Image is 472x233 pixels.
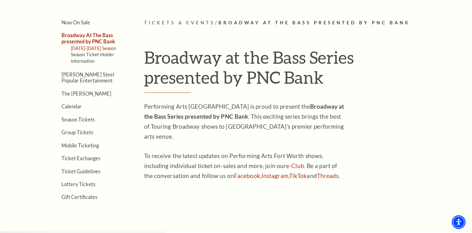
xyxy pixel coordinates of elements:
a: [PERSON_NAME] Steel Popular Entertainment [61,72,114,83]
a: e-Club [286,162,304,169]
a: Group Tickets [61,129,93,135]
span: Broadway At The Bass presented by PNC Bank [218,20,410,25]
a: Lottery Tickets [61,181,95,187]
a: Season Ticket Holder Information [71,52,114,63]
a: Calendar [61,103,82,109]
a: TikTok - open in a new tab [289,172,307,179]
a: Facebook - open in a new tab [234,172,260,179]
a: Gift Certificates [61,194,97,200]
a: Season Tickets [61,116,95,122]
p: Performing Arts [GEOGRAPHIC_DATA] is proud to present the . This exciting series brings the best ... [144,102,347,141]
p: / [144,19,430,27]
div: Accessibility Menu [452,215,465,229]
a: Threads - open in a new tab [317,172,339,179]
a: Ticket Exchanges [61,155,100,161]
a: Broadway At The Bass presented by PNC Bank [61,32,115,44]
a: Instagram - open in a new tab [261,172,289,179]
h1: Broadway at the Bass Series presented by PNC Bank [144,47,430,93]
a: Ticket Guidelines [61,168,100,174]
a: Mobile Ticketing [61,142,99,148]
a: [DATE]-[DATE] Season [71,46,116,51]
a: Now On Sale [61,19,90,25]
span: Tickets & Events [144,20,215,25]
a: The [PERSON_NAME] [61,91,111,97]
p: To receive the latest updates on Performing Arts Fort Worth shows, including individual ticket on... [144,151,347,181]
